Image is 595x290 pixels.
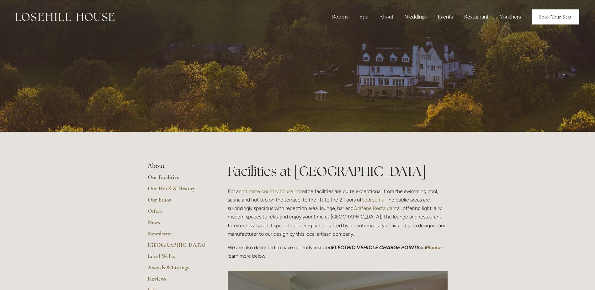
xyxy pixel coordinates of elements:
a: Newsletter [148,230,208,241]
a: News [148,219,208,230]
div: About [375,11,399,23]
a: Monta [426,244,441,250]
div: Rooms [327,11,353,23]
h1: Facilities at [GEOGRAPHIC_DATA] [228,162,448,180]
em: ELECTRIC VEHICLE CHARGE POINTS [332,244,420,250]
a: Awards & Listings [148,264,208,275]
img: Losehill House [16,13,114,21]
a: Local Walks [148,253,208,264]
div: Spa [355,11,373,23]
a: Vouchers [495,11,526,23]
a: Our Facilities [148,174,208,185]
p: We are also delighted to have recently installed via - learn more below. [228,243,448,260]
a: Our Ethos [148,196,208,207]
a: [GEOGRAPHIC_DATA] [148,241,208,253]
li: About [148,162,208,170]
a: intimate country house hotel [242,188,306,194]
div: Events [433,11,458,23]
div: Weddings [400,11,432,23]
a: Book Your Stay [532,9,579,24]
a: Grafene Restaurant [353,205,397,211]
a: Offers [148,207,208,219]
a: bedrooms [362,197,384,203]
p: For an the facilities are quite exceptional, from the swimming pool, sauna and hot tub on the ter... [228,187,448,238]
a: Reviews [148,275,208,287]
a: Our Hotel & History [148,185,208,196]
div: Restaurant [459,11,494,23]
